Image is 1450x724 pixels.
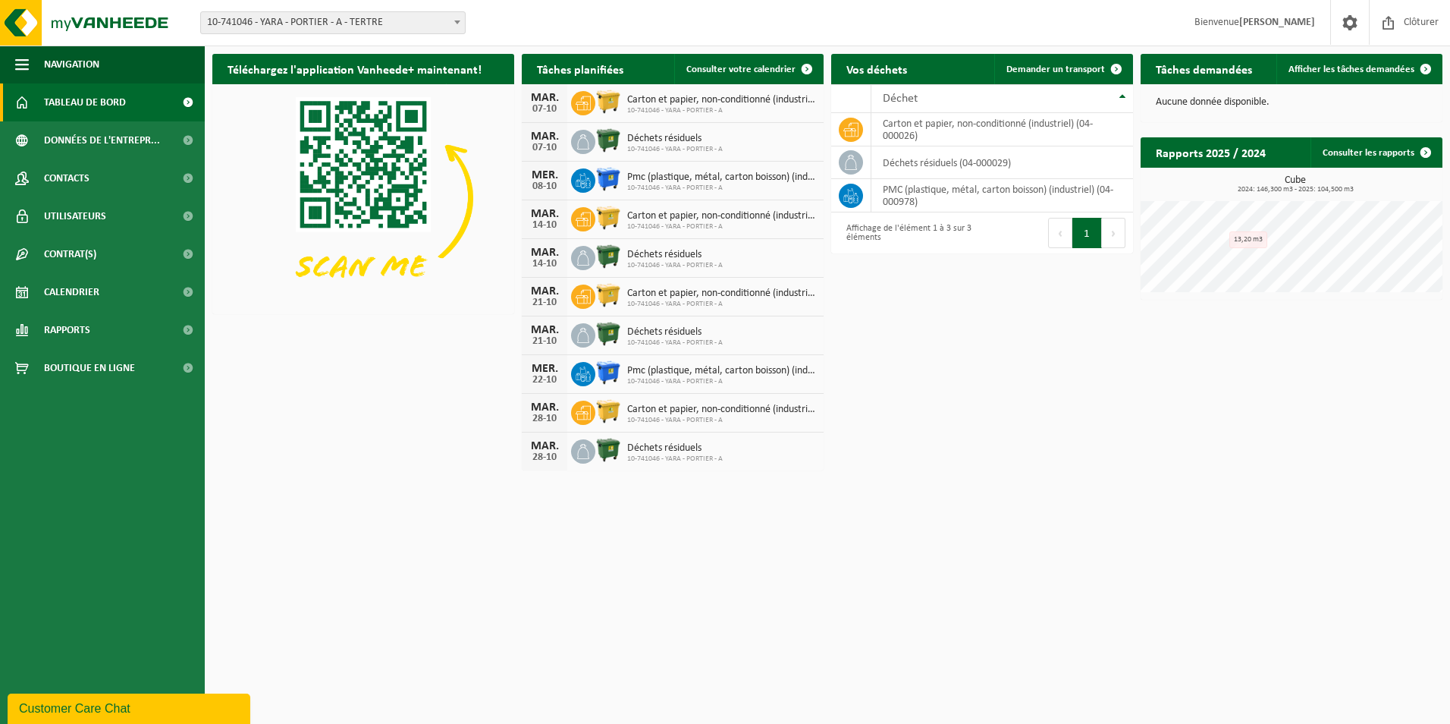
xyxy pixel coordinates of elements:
[627,94,816,106] span: Carton et papier, non-conditionné (industriel)
[529,363,560,375] div: MER.
[871,113,1133,146] td: carton et papier, non-conditionné (industriel) (04-000026)
[529,336,560,347] div: 21-10
[1141,54,1267,83] h2: Tâches demandées
[686,65,796,74] span: Consulter votre calendrier
[201,12,465,33] span: 10-741046 - YARA - PORTIER - A - TERTRE
[212,54,497,83] h2: Téléchargez l'application Vanheede+ maintenant!
[871,179,1133,212] td: PMC (plastique, métal, carton boisson) (industriel) (04-000978)
[529,401,560,414] div: MAR.
[529,181,560,192] div: 08-10
[529,452,560,463] div: 28-10
[529,143,560,153] div: 07-10
[44,311,90,349] span: Rapports
[522,54,639,83] h2: Tâches planifiées
[529,414,560,424] div: 28-10
[595,360,621,386] img: WB-1100-HPE-BE-01
[1006,65,1105,74] span: Demander un transport
[627,145,723,154] span: 10-741046 - YARA - PORTIER - A
[1310,137,1441,168] a: Consulter les rapports
[1072,218,1102,248] button: 1
[595,127,621,153] img: WB-1100-HPE-GN-01
[200,11,466,34] span: 10-741046 - YARA - PORTIER - A - TERTRE
[674,54,822,84] a: Consulter votre calendrier
[595,398,621,424] img: WB-1100-HPE-YW-01
[627,404,816,416] span: Carton et papier, non-conditionné (industriel)
[627,455,723,464] span: 10-741046 - YARA - PORTIER - A
[627,184,816,193] span: 10-741046 - YARA - PORTIER - A
[529,131,560,143] div: MAR.
[595,437,621,463] img: WB-1100-HPE-GN-01
[871,146,1133,179] td: déchets résiduels (04-000029)
[1288,65,1414,74] span: Afficher les tâches demandées
[627,249,723,261] span: Déchets résiduels
[44,83,126,121] span: Tableau de bord
[529,169,560,181] div: MER.
[627,106,816,115] span: 10-741046 - YARA - PORTIER - A
[839,216,975,250] div: Affichage de l'élément 1 à 3 sur 3 éléments
[595,166,621,192] img: WB-1100-HPE-BE-01
[529,104,560,115] div: 07-10
[627,326,723,338] span: Déchets résiduels
[627,442,723,455] span: Déchets résiduels
[1102,218,1125,248] button: Next
[1148,186,1442,194] span: 2024: 146,300 m3 - 2025: 104,500 m3
[44,349,135,387] span: Boutique en ligne
[595,205,621,231] img: WB-1100-HPE-YW-01
[627,172,816,184] span: Pmc (plastique, métal, carton boisson) (industriel)
[627,365,816,377] span: Pmc (plastique, métal, carton boisson) (industriel)
[595,282,621,308] img: WB-1100-HPE-YW-01
[212,84,514,311] img: Download de VHEPlus App
[627,416,816,425] span: 10-741046 - YARA - PORTIER - A
[1156,97,1427,108] p: Aucune donnée disponible.
[627,338,723,348] span: 10-741046 - YARA - PORTIER - A
[529,92,560,104] div: MAR.
[529,375,560,386] div: 22-10
[627,377,816,386] span: 10-741046 - YARA - PORTIER - A
[595,244,621,269] img: WB-1100-HPE-GN-01
[529,324,560,336] div: MAR.
[595,89,621,115] img: WB-1100-HPE-YW-01
[627,210,816,222] span: Carton et papier, non-conditionné (industriel)
[994,54,1131,84] a: Demander un transport
[1141,137,1281,167] h2: Rapports 2025 / 2024
[529,247,560,259] div: MAR.
[1048,218,1072,248] button: Previous
[8,691,253,724] iframe: chat widget
[44,197,106,235] span: Utilisateurs
[529,208,560,220] div: MAR.
[529,440,560,452] div: MAR.
[883,93,918,105] span: Déchet
[1148,175,1442,194] h3: Cube
[627,222,816,231] span: 10-741046 - YARA - PORTIER - A
[44,46,99,83] span: Navigation
[627,133,723,145] span: Déchets résiduels
[627,288,816,300] span: Carton et papier, non-conditionné (industriel)
[627,300,816,309] span: 10-741046 - YARA - PORTIER - A
[595,321,621,347] img: WB-1100-HPE-GN-01
[44,159,89,197] span: Contacts
[529,297,560,308] div: 21-10
[529,220,560,231] div: 14-10
[1276,54,1441,84] a: Afficher les tâches demandées
[529,285,560,297] div: MAR.
[44,121,160,159] span: Données de l'entrepr...
[1239,17,1315,28] strong: [PERSON_NAME]
[529,259,560,269] div: 14-10
[831,54,922,83] h2: Vos déchets
[44,273,99,311] span: Calendrier
[627,261,723,270] span: 10-741046 - YARA - PORTIER - A
[44,235,96,273] span: Contrat(s)
[1229,231,1267,248] div: 13,20 m3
